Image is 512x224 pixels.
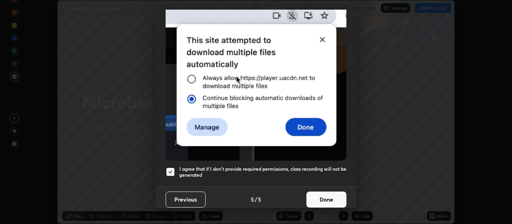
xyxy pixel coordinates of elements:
button: Previous [166,192,206,208]
button: Done [306,192,346,208]
h4: 5 [258,195,261,204]
h4: / [255,195,257,204]
h5: I agree that if I don't provide required permissions, class recording will not be generated [179,166,346,178]
h4: 5 [251,195,254,204]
